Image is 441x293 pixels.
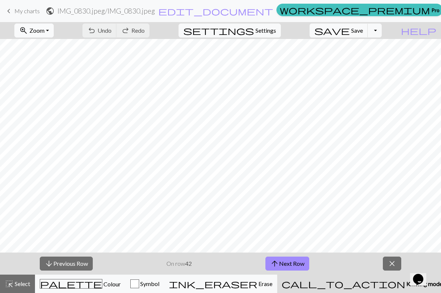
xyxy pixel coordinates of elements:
[14,24,54,37] button: Zoom
[179,24,281,37] button: SettingsSettings
[35,275,126,293] button: Colour
[401,25,436,36] span: help
[388,258,396,269] span: close
[183,25,254,36] span: settings
[410,264,434,286] iframe: chat widget
[158,6,273,16] span: edit_document
[45,258,53,269] span: arrow_downward
[40,279,102,289] span: palette
[57,7,155,15] h2: IMG_0830.jpeg / IMG_0830.jpeg
[19,25,28,36] span: zoom_in
[40,257,93,271] button: Previous Row
[314,25,350,36] span: save
[126,275,164,293] button: Symbol
[14,280,30,287] span: Select
[265,257,309,271] button: Next Row
[280,5,430,15] span: workspace_premium
[139,280,159,287] span: Symbol
[5,279,14,289] span: highlight_alt
[351,27,363,34] span: Save
[183,26,254,35] i: Settings
[282,279,405,289] span: call_to_action
[46,6,54,16] span: public
[4,5,40,17] a: My charts
[257,280,272,287] span: Erase
[169,279,257,289] span: ink_eraser
[185,260,192,267] strong: 42
[102,281,121,287] span: Colour
[14,7,40,14] span: My charts
[29,27,45,34] span: Zoom
[270,258,279,269] span: arrow_upward
[255,26,276,35] span: Settings
[310,24,368,37] button: Save
[4,6,13,16] span: keyboard_arrow_left
[166,259,192,268] p: On row
[164,275,277,293] button: Erase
